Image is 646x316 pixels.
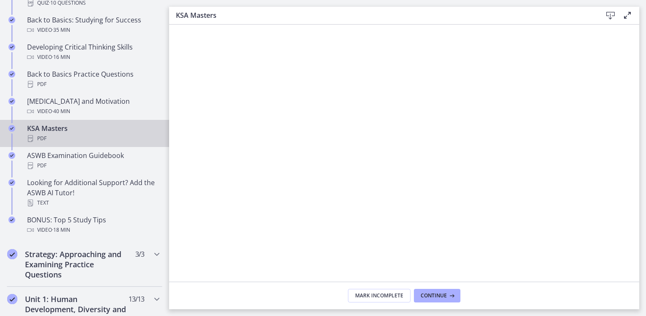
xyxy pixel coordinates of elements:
[355,292,403,299] span: Mark Incomplete
[27,215,159,235] div: BONUS: Top 5 Study Tips
[25,249,128,280] h2: Strategy: Approaching and Examining Practice Questions
[421,292,447,299] span: Continue
[414,289,460,302] button: Continue
[8,71,15,78] i: Completed
[52,225,70,235] span: · 18 min
[176,10,589,20] h3: KSA Masters
[27,15,159,35] div: Back to Basics: Studying for Success
[27,133,159,144] div: PDF
[52,106,70,116] span: · 40 min
[27,25,159,35] div: Video
[8,216,15,223] i: Completed
[52,52,70,62] span: · 16 min
[8,152,15,159] i: Completed
[27,106,159,116] div: Video
[27,161,159,171] div: PDF
[135,249,144,259] span: 3 / 3
[27,225,159,235] div: Video
[8,179,15,186] i: Completed
[27,69,159,89] div: Back to Basics Practice Questions
[27,150,159,171] div: ASWB Examination Guidebook
[27,198,159,208] div: Text
[27,123,159,144] div: KSA Masters
[8,98,15,105] i: Completed
[129,294,144,304] span: 13 / 13
[52,25,70,35] span: · 35 min
[8,44,15,50] i: Completed
[27,177,159,208] div: Looking for Additional Support? Add the ASWB AI Tutor!
[8,17,15,23] i: Completed
[27,79,159,89] div: PDF
[8,125,15,132] i: Completed
[27,42,159,62] div: Developing Critical Thinking Skills
[27,52,159,62] div: Video
[27,96,159,116] div: [MEDICAL_DATA] and Motivation
[348,289,411,302] button: Mark Incomplete
[7,249,17,259] i: Completed
[7,294,17,304] i: Completed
